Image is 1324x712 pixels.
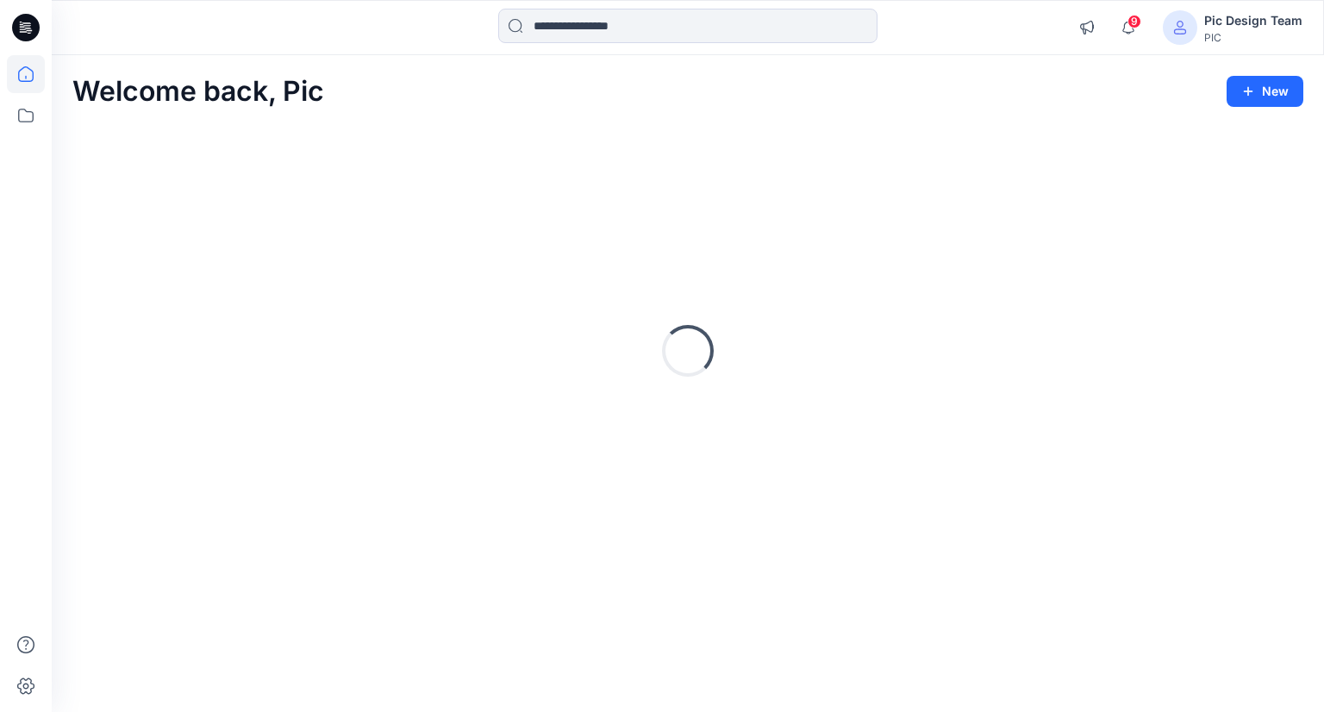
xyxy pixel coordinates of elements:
button: New [1227,76,1303,107]
h2: Welcome back, Pic [72,76,324,108]
span: 9 [1127,15,1141,28]
div: PIC [1204,31,1302,44]
svg: avatar [1173,21,1187,34]
div: Pic Design Team [1204,10,1302,31]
